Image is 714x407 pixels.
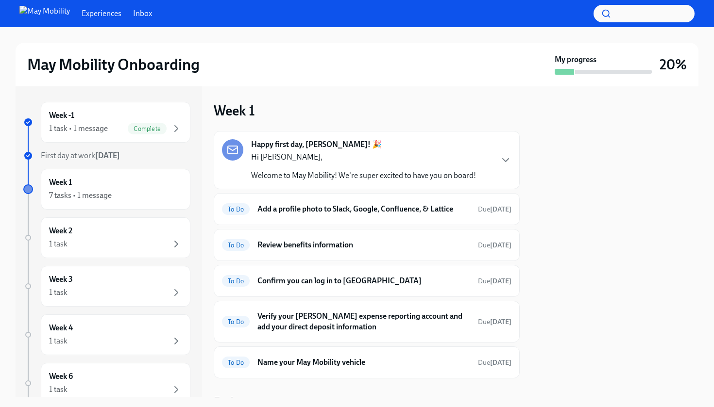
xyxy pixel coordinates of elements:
[490,277,511,285] strong: [DATE]
[478,241,511,249] span: Due
[490,358,511,367] strong: [DATE]
[478,358,511,367] span: Due
[49,323,73,333] h6: Week 4
[23,217,190,258] a: Week 21 task
[257,357,470,368] h6: Name your May Mobility vehicle
[222,201,511,217] a: To DoAdd a profile photo to Slack, Google, Confluence, & LatticeDue[DATE]
[41,151,120,160] span: First day at work
[478,277,511,285] span: Due
[222,355,511,370] a: To DoName your May Mobility vehicleDue[DATE]
[251,170,476,181] p: Welcome to May Mobility! We're super excited to have you on board!
[222,237,511,253] a: To DoReview benefits informationDue[DATE]
[23,266,190,307] a: Week 31 task
[490,241,511,249] strong: [DATE]
[19,6,70,21] img: May Mobility
[257,240,470,250] h6: Review benefits information
[478,277,511,286] span: October 14th, 2025 09:00
[128,125,167,132] span: Complete
[49,287,68,298] div: 1 task
[222,359,250,366] span: To Do
[222,273,511,289] a: To DoConfirm you can log in to [GEOGRAPHIC_DATA]Due[DATE]
[478,317,511,326] span: October 17th, 2025 09:00
[251,139,382,150] strong: Happy first day, [PERSON_NAME]! 🎉
[49,123,108,134] div: 1 task • 1 message
[23,169,190,210] a: Week 17 tasks • 1 message
[49,239,68,249] div: 1 task
[49,336,68,346] div: 1 task
[257,276,470,286] h6: Confirm you can log in to [GEOGRAPHIC_DATA]
[27,55,200,74] h2: May Mobility Onboarding
[214,102,255,119] h3: Week 1
[49,190,112,201] div: 7 tasks • 1 message
[222,309,511,334] a: To DoVerify your [PERSON_NAME] expense reporting account and add your direct deposit informationD...
[490,318,511,326] strong: [DATE]
[23,363,190,404] a: Week 61 task
[222,277,250,285] span: To Do
[478,205,511,214] span: October 17th, 2025 09:00
[49,110,74,121] h6: Week -1
[49,177,72,188] h6: Week 1
[478,318,511,326] span: Due
[478,205,511,213] span: Due
[660,56,687,73] h3: 20%
[49,274,73,285] h6: Week 3
[222,242,250,249] span: To Do
[257,311,470,332] h6: Verify your [PERSON_NAME] expense reporting account and add your direct deposit information
[490,205,511,213] strong: [DATE]
[478,358,511,367] span: November 9th, 2025 08:00
[222,318,250,326] span: To Do
[478,241,511,250] span: October 14th, 2025 09:00
[555,54,596,65] strong: My progress
[95,151,120,160] strong: [DATE]
[23,314,190,355] a: Week 41 task
[222,206,250,213] span: To Do
[23,150,190,161] a: First day at work[DATE]
[23,102,190,143] a: Week -11 task • 1 messageComplete
[133,8,152,19] a: Inbox
[49,226,72,236] h6: Week 2
[49,371,73,382] h6: Week 6
[49,384,68,395] div: 1 task
[257,204,470,214] h6: Add a profile photo to Slack, Google, Confluence, & Lattice
[251,152,476,163] p: Hi [PERSON_NAME],
[82,8,121,19] a: Experiences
